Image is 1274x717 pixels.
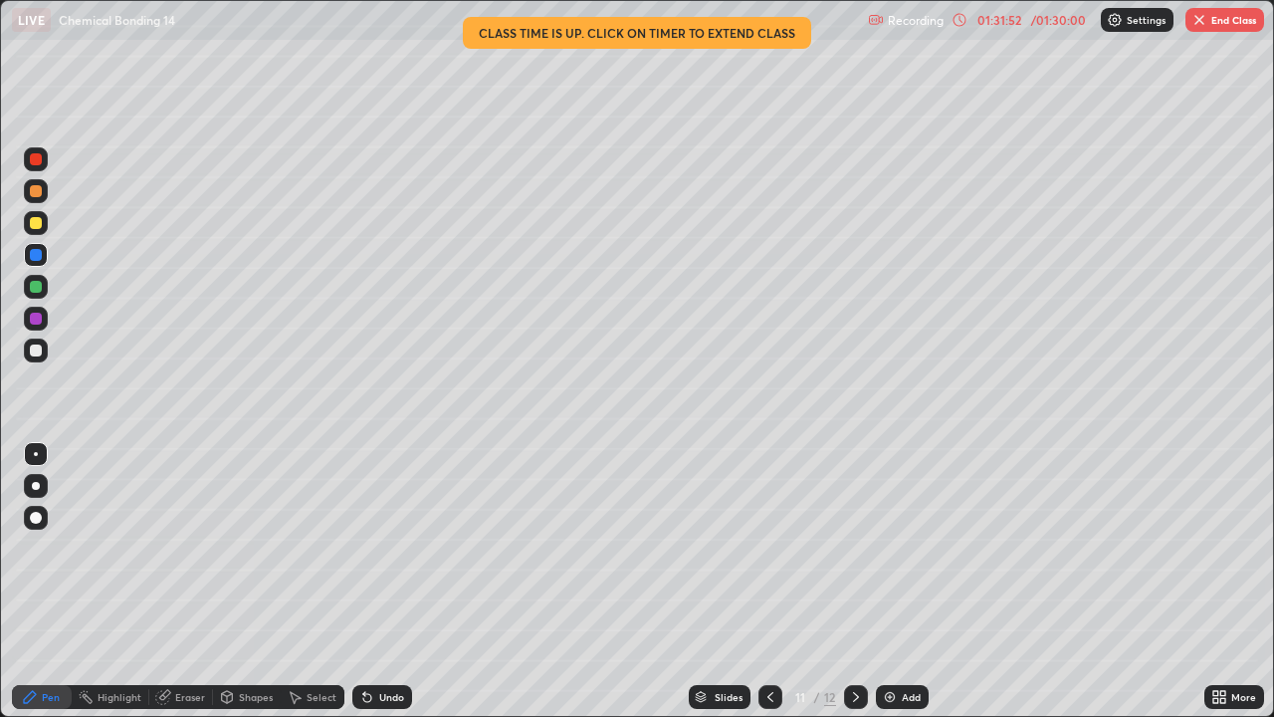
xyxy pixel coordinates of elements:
[882,689,898,705] img: add-slide-button
[18,12,45,28] p: LIVE
[868,12,884,28] img: recording.375f2c34.svg
[824,688,836,706] div: 12
[888,13,944,28] p: Recording
[814,691,820,703] div: /
[42,692,60,702] div: Pen
[59,12,175,28] p: Chemical Bonding 14
[379,692,404,702] div: Undo
[715,692,743,702] div: Slides
[1231,692,1256,702] div: More
[1191,12,1207,28] img: end-class-cross
[1127,15,1166,25] p: Settings
[98,692,141,702] div: Highlight
[239,692,273,702] div: Shapes
[1107,12,1123,28] img: class-settings-icons
[971,14,1027,26] div: 01:31:52
[1185,8,1264,32] button: End Class
[307,692,336,702] div: Select
[790,691,810,703] div: 11
[902,692,921,702] div: Add
[175,692,205,702] div: Eraser
[1027,14,1089,26] div: / 01:30:00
